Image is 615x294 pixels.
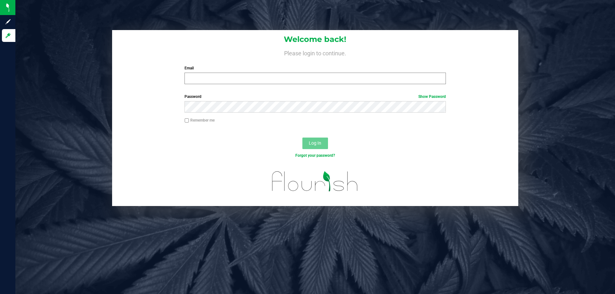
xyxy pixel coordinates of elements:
[112,35,518,44] h1: Welcome back!
[184,65,446,71] label: Email
[184,117,215,123] label: Remember me
[112,49,518,56] h4: Please login to continue.
[264,165,366,198] img: flourish_logo.svg
[5,19,11,25] inline-svg: Sign up
[302,138,328,149] button: Log In
[418,94,446,99] a: Show Password
[309,140,321,146] span: Log In
[184,94,201,99] span: Password
[184,118,189,123] input: Remember me
[295,153,335,158] a: Forgot your password?
[5,32,11,39] inline-svg: Log in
